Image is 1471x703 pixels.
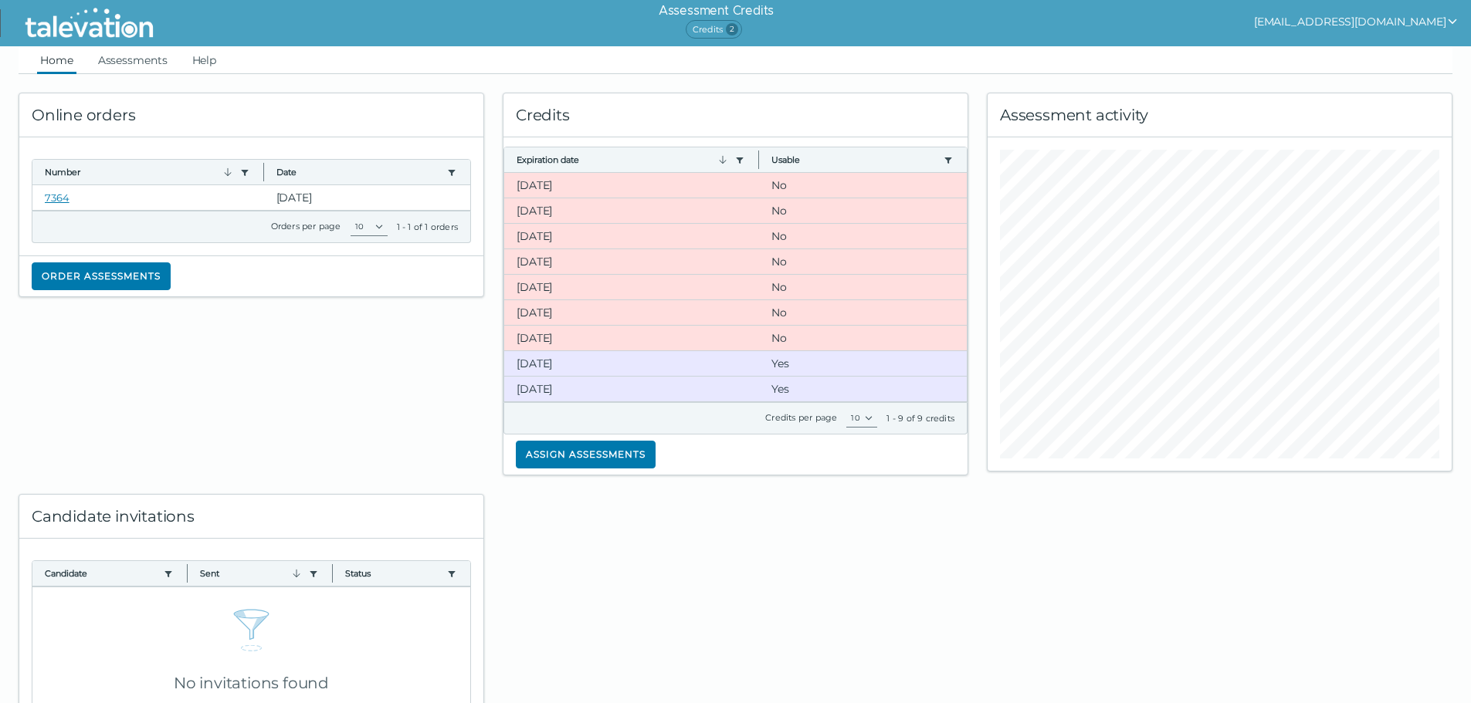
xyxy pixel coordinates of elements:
button: Sent [200,567,302,580]
clr-dg-cell: No [759,326,967,350]
clr-dg-cell: No [759,198,967,223]
button: Column resize handle [182,556,192,590]
clr-dg-cell: Yes [759,351,967,376]
button: Candidate [45,567,158,580]
img: Talevation_Logo_Transparent_white.png [19,4,160,42]
div: Assessment activity [988,93,1452,137]
h6: Assessment Credits [659,2,774,20]
clr-dg-cell: No [759,300,967,325]
button: Status [345,567,441,580]
label: Orders per page [271,221,341,232]
a: 7364 [45,191,69,204]
span: No invitations found [174,674,329,692]
clr-dg-cell: No [759,173,967,198]
clr-dg-cell: No [759,224,967,248]
clr-dg-cell: [DATE] [504,300,759,325]
div: 1 - 9 of 9 credits [886,412,954,424]
clr-dg-cell: [DATE] [504,275,759,299]
button: Usable [771,154,937,166]
div: 1 - 1 of 1 orders [397,221,458,233]
clr-dg-cell: [DATE] [504,377,759,401]
button: Date [276,166,442,178]
clr-dg-cell: [DATE] [504,173,759,198]
button: Order assessments [32,262,171,290]
button: Column resize handle [327,556,337,590]
clr-dg-cell: [DATE] [504,198,759,223]
span: 2 [726,23,738,35]
clr-dg-cell: [DATE] [504,326,759,350]
button: Expiration date [517,154,729,166]
div: Credits [503,93,968,137]
clr-dg-cell: [DATE] [504,249,759,274]
clr-dg-cell: No [759,249,967,274]
button: show user actions [1254,12,1459,31]
clr-dg-cell: No [759,275,967,299]
clr-dg-cell: [DATE] [504,224,759,248]
a: Home [37,46,76,74]
button: Column resize handle [754,143,764,176]
a: Assessments [95,46,171,74]
span: Credits [686,20,742,39]
button: Column resize handle [259,155,269,188]
a: Help [189,46,220,74]
button: Number [45,166,234,178]
button: Assign assessments [516,441,656,468]
div: Candidate invitations [19,495,483,539]
clr-dg-cell: [DATE] [504,351,759,376]
clr-dg-cell: [DATE] [264,185,471,210]
label: Credits per page [765,412,837,423]
div: Online orders [19,93,483,137]
clr-dg-cell: Yes [759,377,967,401]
